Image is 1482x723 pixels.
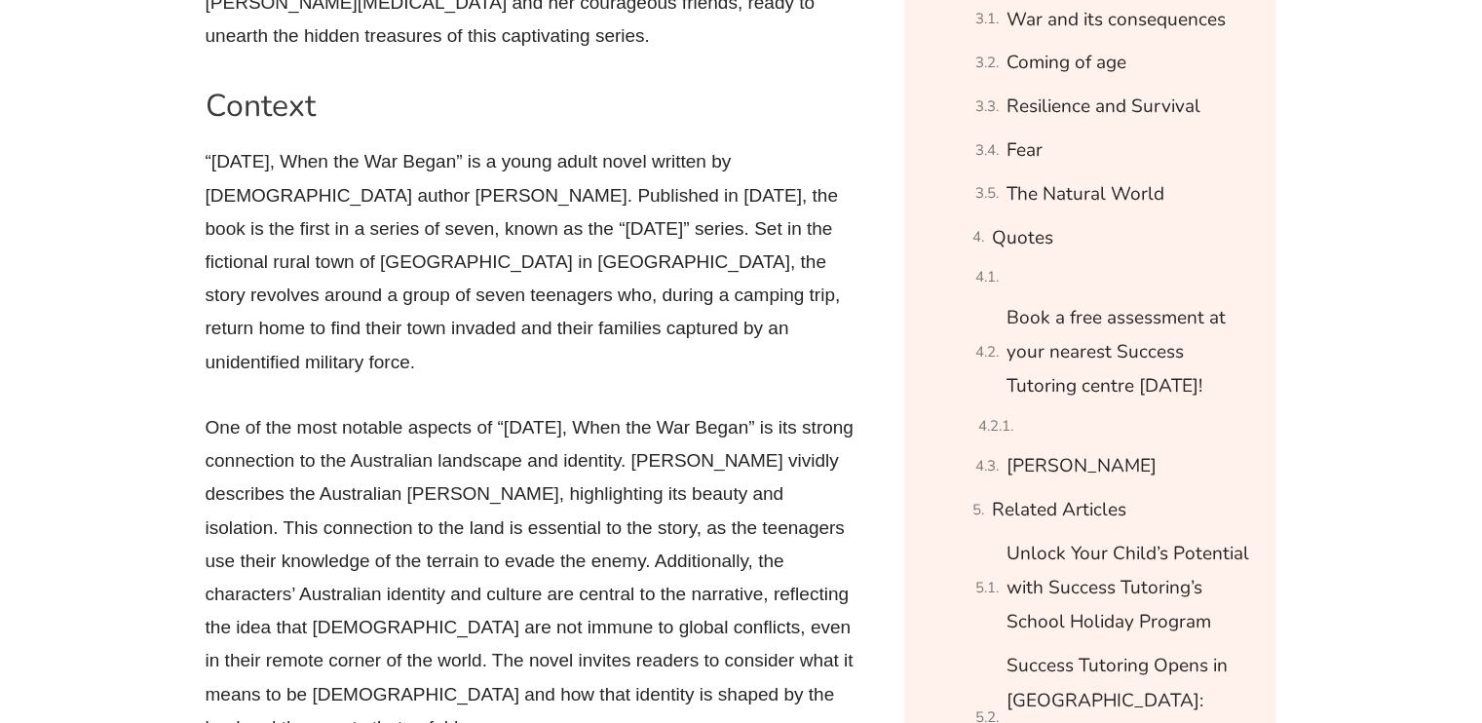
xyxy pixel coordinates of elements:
[1007,177,1164,211] a: The Natural World
[1007,3,1226,37] a: War and its consequences
[206,145,858,378] p: “[DATE], When the War Began” is a young adult novel written by [DEMOGRAPHIC_DATA] author [PERSON_...
[1007,301,1252,404] a: Book a free assessment at your nearest Success Tutoring centre [DATE]!
[1158,504,1482,723] iframe: Chat Widget
[992,493,1126,527] a: Related Articles
[1007,133,1043,168] a: Fear
[1007,537,1252,640] a: Unlock Your Child’s Potential with Success Tutoring’s School Holiday Program
[992,221,1053,255] a: Quotes
[206,86,858,127] h2: Context
[1007,46,1126,80] a: Coming of age
[1007,449,1157,483] a: [PERSON_NAME]
[1007,90,1200,124] a: Resilience and Survival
